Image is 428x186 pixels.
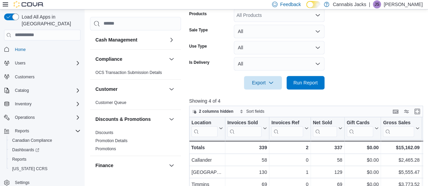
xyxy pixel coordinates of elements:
[244,76,282,89] button: Export
[369,0,370,8] p: |
[9,136,55,144] a: Canadian Compliance
[192,119,218,137] div: Location
[9,146,81,154] span: Dashboards
[346,119,373,137] div: Gift Card Sales
[1,113,83,122] button: Operations
[271,119,303,137] div: Invoices Ref
[9,146,42,154] a: Dashboards
[227,168,267,176] div: 130
[12,113,81,122] span: Operations
[234,41,324,54] button: All
[90,69,181,79] div: Compliance
[191,143,223,152] div: Totals
[227,119,262,137] div: Invoices Sold
[346,143,379,152] div: $0.00
[90,129,181,156] div: Discounts & Promotions
[315,12,320,18] button: Open list of options
[15,74,35,80] span: Customers
[227,156,267,164] div: 58
[1,86,83,95] button: Catalog
[384,0,423,8] p: [PERSON_NAME]
[12,138,52,143] span: Canadian Compliance
[7,145,83,155] a: Dashboards
[95,70,162,75] span: OCS Transaction Submission Details
[1,58,83,68] button: Users
[271,119,303,126] div: Invoices Ref
[383,119,414,137] div: Gross Sales
[14,1,44,8] img: Cova
[12,59,81,67] span: Users
[413,107,421,115] button: Enter fullscreen
[346,119,373,126] div: Gift Cards
[313,143,342,152] div: 337
[271,156,308,164] div: 0
[383,119,420,137] button: Gross Sales
[167,55,176,63] button: Compliance
[346,156,379,164] div: $0.00
[9,155,81,163] span: Reports
[383,168,420,176] div: $5,555.47
[12,113,38,122] button: Operations
[1,72,83,82] button: Customers
[189,60,209,65] label: Is Delivery
[15,101,31,107] span: Inventory
[95,147,116,151] a: Promotions
[15,47,26,52] span: Home
[383,143,420,152] div: $15,162.09
[192,156,223,164] div: Callander
[12,73,81,81] span: Customers
[12,59,28,67] button: Users
[95,56,166,62] button: Compliance
[189,107,236,115] button: 2 columns hidden
[95,36,166,43] button: Cash Management
[12,73,37,81] a: Customers
[9,165,50,173] a: [US_STATE] CCRS
[12,100,34,108] button: Inventory
[167,115,176,123] button: Discounts & Promotions
[234,57,324,71] button: All
[313,156,342,164] div: 58
[15,180,29,185] span: Settings
[95,138,128,143] a: Promotion Details
[189,98,425,104] p: Showing 4 of 4
[1,99,83,109] button: Inventory
[189,11,207,17] label: Products
[12,86,31,95] button: Catalog
[383,156,420,164] div: $2,465.28
[15,115,35,120] span: Operations
[95,146,116,152] span: Promotions
[306,1,320,8] input: Dark Mode
[12,157,26,162] span: Reports
[12,147,39,153] span: Dashboards
[313,119,337,137] div: Net Sold
[9,155,29,163] a: Reports
[1,45,83,54] button: Home
[192,119,218,126] div: Location
[9,136,81,144] span: Canadian Compliance
[375,0,379,8] span: JS
[227,119,262,126] div: Invoices Sold
[287,76,324,89] button: Run Report
[346,119,379,137] button: Gift Cards
[9,165,81,173] span: Washington CCRS
[95,138,128,143] span: Promotion Details
[95,36,137,43] h3: Cash Management
[95,100,126,105] a: Customer Queue
[192,119,223,137] button: Location
[19,14,81,27] span: Load All Apps in [GEOGRAPHIC_DATA]
[95,100,126,105] span: Customer Queue
[95,56,122,62] h3: Compliance
[227,143,267,152] div: 339
[293,79,318,86] span: Run Report
[373,0,381,8] div: John Shelegey
[271,119,308,137] button: Invoices Ref
[167,161,176,169] button: Finance
[346,168,379,176] div: $0.00
[95,86,117,92] h3: Customer
[227,119,267,137] button: Invoices Sold
[189,27,208,33] label: Sale Type
[7,136,83,145] button: Canadian Compliance
[271,168,308,176] div: 1
[167,36,176,44] button: Cash Management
